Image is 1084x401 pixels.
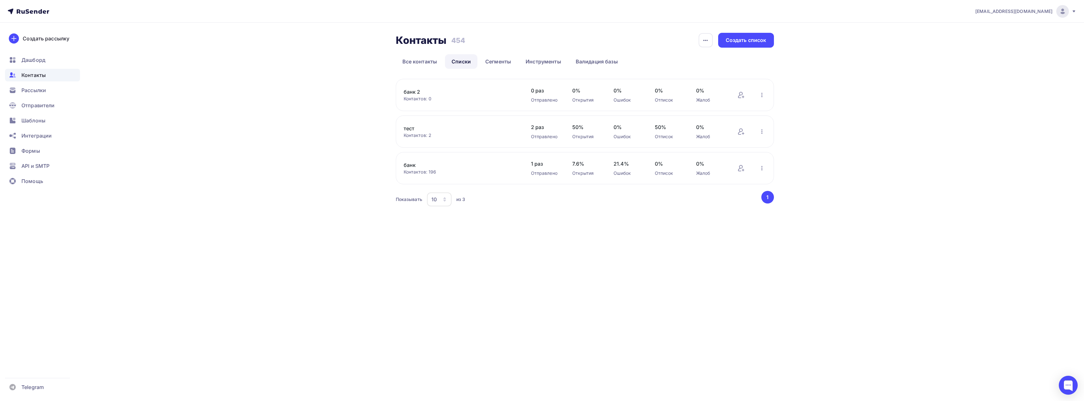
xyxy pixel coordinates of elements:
[531,87,560,94] span: 0 раз
[655,123,683,131] span: 50%
[21,177,43,185] span: Помощь
[614,170,642,176] div: Ошибок
[614,160,642,168] span: 21.4%
[614,133,642,140] div: Ошибок
[572,97,601,103] div: Открытия
[21,132,52,139] span: Интеграции
[445,54,477,69] a: Списки
[21,86,46,94] span: Рассылки
[531,97,560,103] div: Отправлено
[696,160,725,168] span: 0%
[5,114,80,127] a: Шаблоны
[404,96,518,102] div: Контактов: 0
[396,34,447,47] h2: Контакты
[5,99,80,112] a: Отправители
[696,97,725,103] div: Жалоб
[614,97,642,103] div: Ошибок
[975,8,1052,15] span: [EMAIL_ADDRESS][DOMAIN_NAME]
[404,125,511,132] a: тест
[404,132,518,139] div: Контактов: 2
[572,123,601,131] span: 50%
[696,87,725,94] span: 0%
[614,87,642,94] span: 0%
[696,133,725,140] div: Жалоб
[531,170,560,176] div: Отправлено
[21,147,40,155] span: Формы
[21,71,46,79] span: Контакты
[5,54,80,66] a: Дашборд
[760,191,774,203] ul: Pagination
[396,54,444,69] a: Все контакты
[655,87,683,94] span: 0%
[21,383,44,391] span: Telegram
[761,191,774,203] button: Go to page 1
[479,54,518,69] a: Сегменты
[696,123,725,131] span: 0%
[531,123,560,131] span: 2 раз
[21,102,55,109] span: Отправители
[5,144,80,157] a: Формы
[427,192,452,207] button: 10
[431,196,437,203] div: 10
[21,117,45,124] span: Шаблоны
[572,170,601,176] div: Открытия
[451,36,465,45] h3: 454
[726,37,766,44] div: Создать список
[655,170,683,176] div: Отписок
[572,160,601,168] span: 7.6%
[655,97,683,103] div: Отписок
[396,196,422,203] div: Показывать
[21,56,45,64] span: Дашборд
[456,196,465,203] div: из 3
[5,69,80,81] a: Контакты
[5,84,80,97] a: Рассылки
[975,5,1076,18] a: [EMAIL_ADDRESS][DOMAIN_NAME]
[23,35,69,42] div: Создать рассылку
[519,54,568,69] a: Инструменты
[404,169,518,175] div: Контактов: 196
[614,123,642,131] span: 0%
[572,133,601,140] div: Открытия
[404,88,511,96] a: банк 2
[21,162,49,170] span: API и SMTP
[531,133,560,140] div: Отправлено
[569,54,625,69] a: Валидация базы
[696,170,725,176] div: Жалоб
[572,87,601,94] span: 0%
[404,161,511,169] a: банк
[531,160,560,168] span: 1 раз
[655,160,683,168] span: 0%
[655,133,683,140] div: Отписок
